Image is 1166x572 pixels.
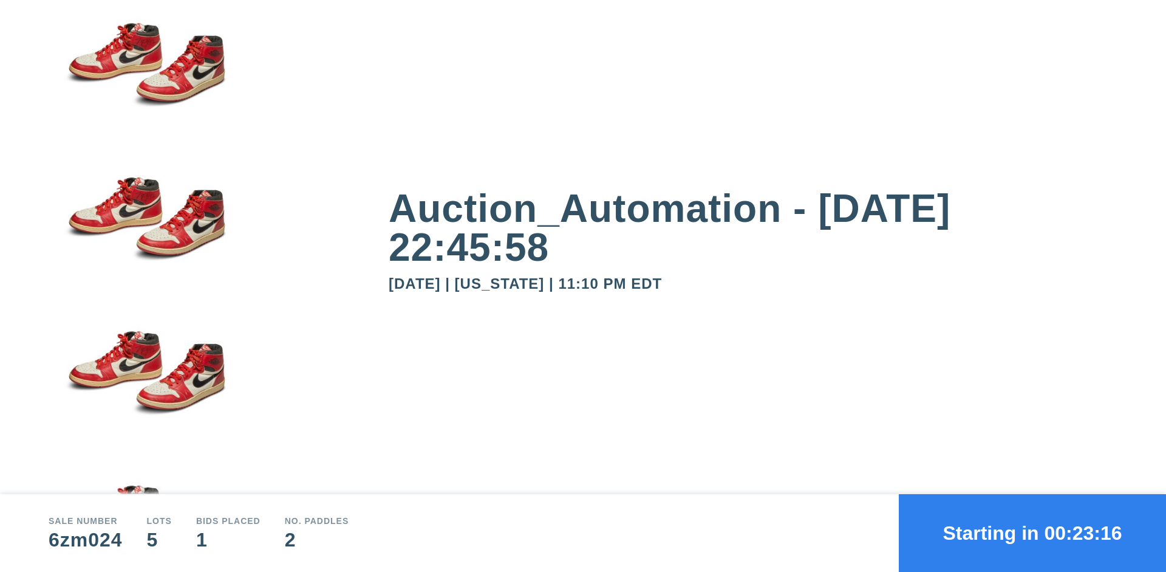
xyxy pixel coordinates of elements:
div: [DATE] | [US_STATE] | 11:10 PM EDT [389,277,1117,291]
div: 5 [147,530,172,550]
div: 2 [285,530,349,550]
div: Lots [147,517,172,525]
button: Starting in 00:23:16 [899,494,1166,572]
div: Sale number [49,517,123,525]
div: Bids Placed [196,517,261,525]
div: 1 [196,530,261,550]
div: Auction_Automation - [DATE] 22:45:58 [389,189,1117,267]
img: small [49,310,243,464]
img: small [49,2,243,156]
div: 6zm024 [49,530,123,550]
img: small [49,156,243,310]
div: No. Paddles [285,517,349,525]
